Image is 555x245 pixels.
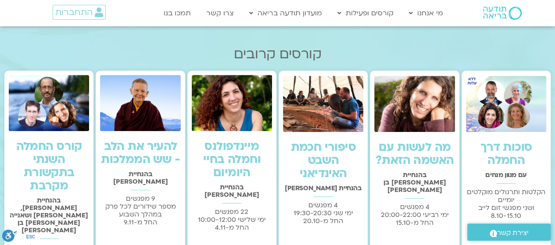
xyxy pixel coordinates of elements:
[283,201,363,225] p: 4 מפגשים ימי שני 19:30-20:30
[333,5,398,21] a: קורסים ופעילות
[483,7,522,20] img: תודעה בריאה
[466,171,546,179] h2: עם מגוון מנחים
[53,5,106,20] a: התחברות
[4,46,551,62] h2: קורסים קרובים
[303,217,343,225] span: החל מ-20.10
[376,139,454,168] a: מה לעשות עם האשמה הזאת?
[245,5,326,21] a: מועדון תודעה בריאה
[497,227,529,239] span: יצירת קשר
[100,170,180,185] h2: בהנחיית [PERSON_NAME]
[480,139,532,168] a: סוכות דרך החמלה
[203,138,261,181] a: מיינדפולנס וחמלה בחיי היומיום
[159,5,195,21] a: תמכו בנו
[101,138,180,167] a: להעיר את הלב - שש הממלכות
[283,185,363,192] h2: בהנחיית [PERSON_NAME]
[374,203,455,227] p: 4 מפגשים ימי רביעי 20:00-22:00 החל מ-15.10
[374,171,455,194] h2: בהנחיית [PERSON_NAME] בן [PERSON_NAME]
[55,7,93,17] span: התחברות
[290,139,355,181] a: סיפורי חכמת השבט האינדיאני
[405,5,448,21] a: מי אנחנו
[467,224,551,241] a: יצירת קשר
[100,195,180,226] p: 9 מפגשים מספר שידורים לכל פרק במהלך השבוע החל מ-9.11
[192,184,272,199] h2: בהנחיית [PERSON_NAME]
[16,138,82,194] a: קורס החמלה השנתי בתקשורת מקרבת
[9,197,89,234] h2: בהנחיית [PERSON_NAME], [PERSON_NAME] ושאנייה [PERSON_NAME] בן [PERSON_NAME]
[202,5,238,21] a: צרו קשר
[491,211,521,220] span: 8.10-15.10
[466,188,546,220] p: הקלטות ותרגולים מוקלטים יומיים ושני מפגשי זום לייב
[192,208,272,231] p: 22 מפגשים ימי שלישי 10:00-12:00 החל מ-4.11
